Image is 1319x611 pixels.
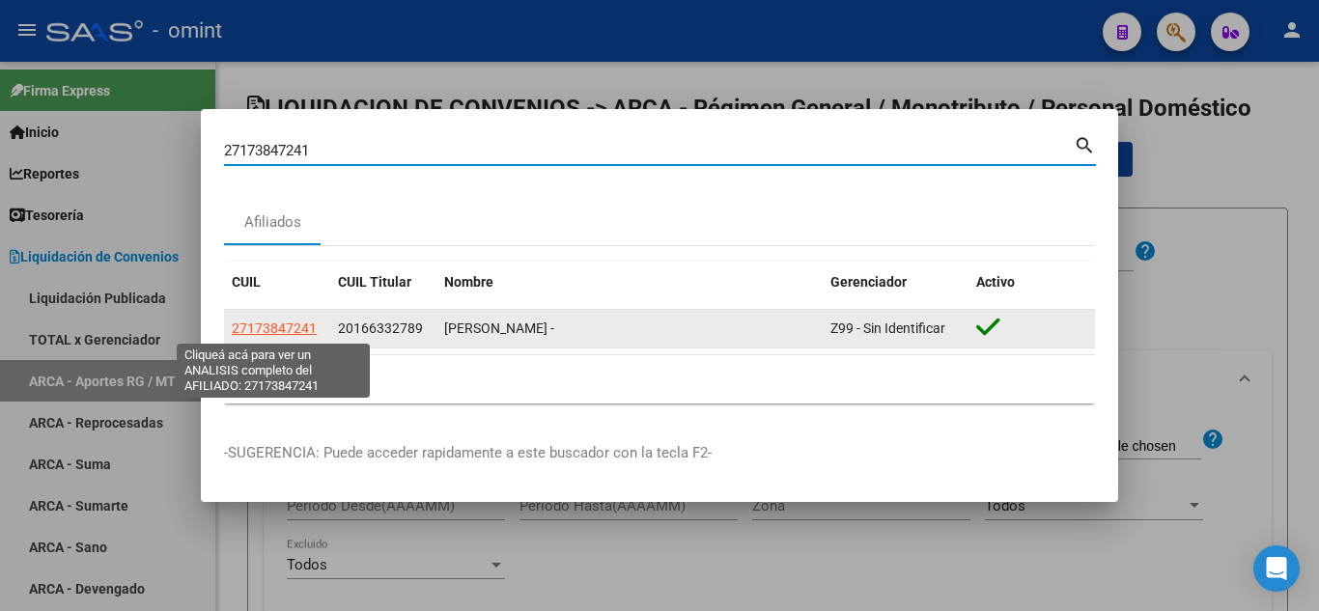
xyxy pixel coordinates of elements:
[338,274,411,290] span: CUIL Titular
[1074,132,1096,155] mat-icon: search
[232,320,317,336] span: 27173847241
[232,274,261,290] span: CUIL
[244,211,301,234] div: Afiliados
[823,262,968,303] datatable-header-cell: Gerenciador
[1253,545,1300,592] div: Open Intercom Messenger
[338,320,423,336] span: 20166332789
[330,262,436,303] datatable-header-cell: CUIL Titular
[224,262,330,303] datatable-header-cell: CUIL
[830,320,945,336] span: Z99 - Sin Identificar
[444,318,815,340] div: [PERSON_NAME] -
[224,442,1095,464] p: -SUGERENCIA: Puede acceder rapidamente a este buscador con la tecla F2-
[830,274,907,290] span: Gerenciador
[444,274,493,290] span: Nombre
[976,274,1015,290] span: Activo
[436,262,823,303] datatable-header-cell: Nombre
[968,262,1095,303] datatable-header-cell: Activo
[224,355,1095,403] div: 1 total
